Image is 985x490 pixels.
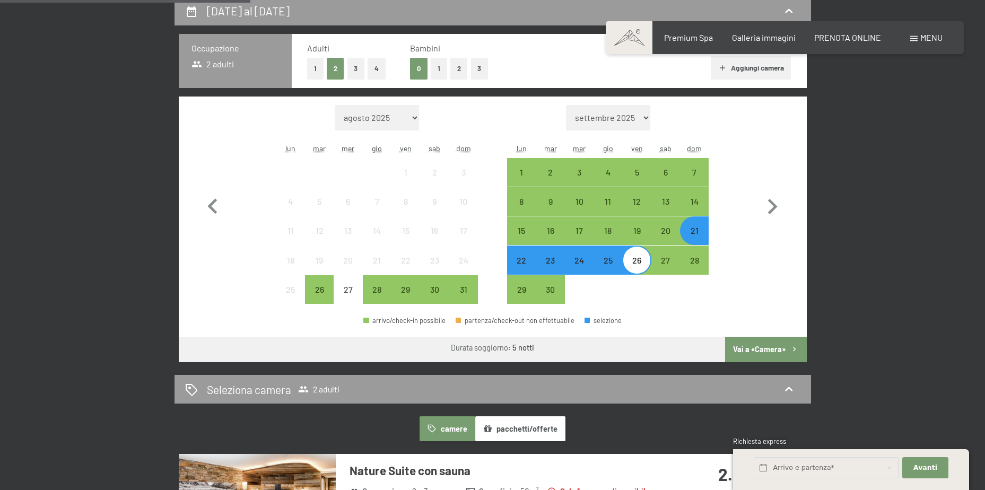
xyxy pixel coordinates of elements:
[680,246,709,274] div: Sun Sep 28 2025
[363,246,391,274] div: Thu Aug 21 2025
[508,197,535,224] div: 8
[507,187,536,216] div: arrivo/check-in possibile
[622,246,651,274] div: arrivo/check-in possibile
[277,285,304,312] div: 25
[507,275,536,304] div: arrivo/check-in possibile
[298,384,339,395] span: 2 adulti
[536,158,565,187] div: Tue Sep 02 2025
[537,197,564,224] div: 9
[565,187,594,216] div: Wed Sep 10 2025
[651,216,680,245] div: Sat Sep 20 2025
[680,158,709,187] div: arrivo/check-in possibile
[718,464,792,484] strong: 2.416,00 €
[420,158,449,187] div: Sat Aug 02 2025
[449,187,477,216] div: arrivo/check-in non effettuabile
[595,226,621,253] div: 18
[507,246,536,274] div: arrivo/check-in possibile
[393,226,419,253] div: 15
[566,226,592,253] div: 17
[622,187,651,216] div: arrivo/check-in possibile
[651,158,680,187] div: Sat Sep 06 2025
[536,275,565,304] div: arrivo/check-in possibile
[393,256,419,283] div: 22
[450,197,476,224] div: 10
[363,317,446,324] div: arrivo/check-in possibile
[350,462,665,479] h3: Nature Suite con sauna
[364,197,390,224] div: 7
[449,216,477,245] div: arrivo/check-in non effettuabile
[342,144,354,153] abbr: mercoledì
[335,285,361,312] div: 27
[594,158,622,187] div: arrivo/check-in possibile
[420,246,449,274] div: Sat Aug 23 2025
[305,275,334,304] div: Tue Aug 26 2025
[681,226,708,253] div: 21
[537,168,564,195] div: 2
[507,216,536,245] div: arrivo/check-in possibile
[276,275,305,304] div: arrivo/check-in non effettuabile
[537,285,564,312] div: 30
[536,246,565,274] div: arrivo/check-in possibile
[507,246,536,274] div: Mon Sep 22 2025
[595,256,621,283] div: 25
[652,168,679,195] div: 6
[207,382,291,397] h2: Seleziona camera
[652,197,679,224] div: 13
[681,256,708,283] div: 28
[565,216,594,245] div: arrivo/check-in possibile
[306,197,333,224] div: 5
[391,158,420,187] div: arrivo/check-in non effettuabile
[420,187,449,216] div: arrivo/check-in non effettuabile
[449,275,477,304] div: Sun Aug 31 2025
[814,32,881,42] span: PRENOTA ONLINE
[536,158,565,187] div: arrivo/check-in possibile
[566,197,592,224] div: 10
[594,216,622,245] div: Thu Sep 18 2025
[595,168,621,195] div: 4
[276,216,305,245] div: arrivo/check-in non effettuabile
[566,168,592,195] div: 3
[595,197,621,224] div: 11
[622,158,651,187] div: arrivo/check-in possibile
[565,187,594,216] div: arrivo/check-in possibile
[393,168,419,195] div: 1
[347,58,365,80] button: 3
[913,463,937,472] span: Avanti
[363,216,391,245] div: arrivo/check-in non effettuabile
[364,285,390,312] div: 28
[276,275,305,304] div: Mon Aug 25 2025
[725,337,806,362] button: Vai a «Camera»
[334,216,362,245] div: Wed Aug 13 2025
[191,58,234,70] span: 2 adulti
[711,56,791,80] button: Aggiungi camera
[364,226,390,253] div: 14
[421,226,448,253] div: 16
[508,285,535,312] div: 29
[565,246,594,274] div: arrivo/check-in possibile
[449,246,477,274] div: Sun Aug 24 2025
[334,187,362,216] div: Wed Aug 06 2025
[276,246,305,274] div: arrivo/check-in non effettuabile
[507,158,536,187] div: Mon Sep 01 2025
[732,32,796,42] a: Galleria immagini
[623,168,650,195] div: 5
[622,216,651,245] div: Fri Sep 19 2025
[680,187,709,216] div: Sun Sep 14 2025
[508,256,535,283] div: 22
[622,216,651,245] div: arrivo/check-in possibile
[305,275,334,304] div: arrivo/check-in possibile
[902,457,948,479] button: Avanti
[421,256,448,283] div: 23
[651,246,680,274] div: arrivo/check-in possibile
[664,32,713,42] a: Premium Spa
[307,58,324,80] button: 1
[680,216,709,245] div: Sun Sep 21 2025
[680,187,709,216] div: arrivo/check-in possibile
[680,246,709,274] div: arrivo/check-in possibile
[421,168,448,195] div: 2
[306,285,333,312] div: 26
[305,187,334,216] div: arrivo/check-in non effettuabile
[449,275,477,304] div: arrivo/check-in possibile
[207,4,290,17] h2: [DATE] al [DATE]
[585,317,622,324] div: selezione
